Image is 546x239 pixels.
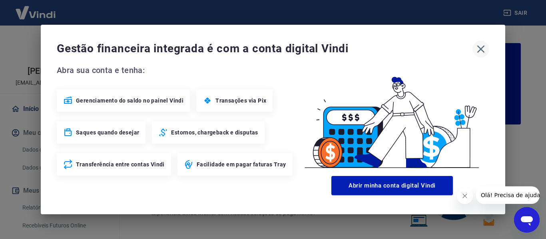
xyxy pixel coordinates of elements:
[514,207,540,233] iframe: Botão para abrir a janela de mensagens
[476,186,540,204] iframe: Mensagem da empresa
[76,160,165,168] span: Transferência entre contas Vindi
[197,160,286,168] span: Facilidade em pagar faturas Tray
[76,128,139,136] span: Saques quando desejar
[295,64,489,173] img: Good Billing
[76,97,183,105] span: Gerenciamento do saldo no painel Vindi
[57,64,295,77] span: Abra sua conta e tenha:
[215,97,266,105] span: Transações via Pix
[5,6,67,12] span: Olá! Precisa de ajuda?
[171,128,258,136] span: Estornos, chargeback e disputas
[331,176,453,195] button: Abrir minha conta digital Vindi
[457,188,473,204] iframe: Fechar mensagem
[57,41,472,57] span: Gestão financeira integrada é com a conta digital Vindi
